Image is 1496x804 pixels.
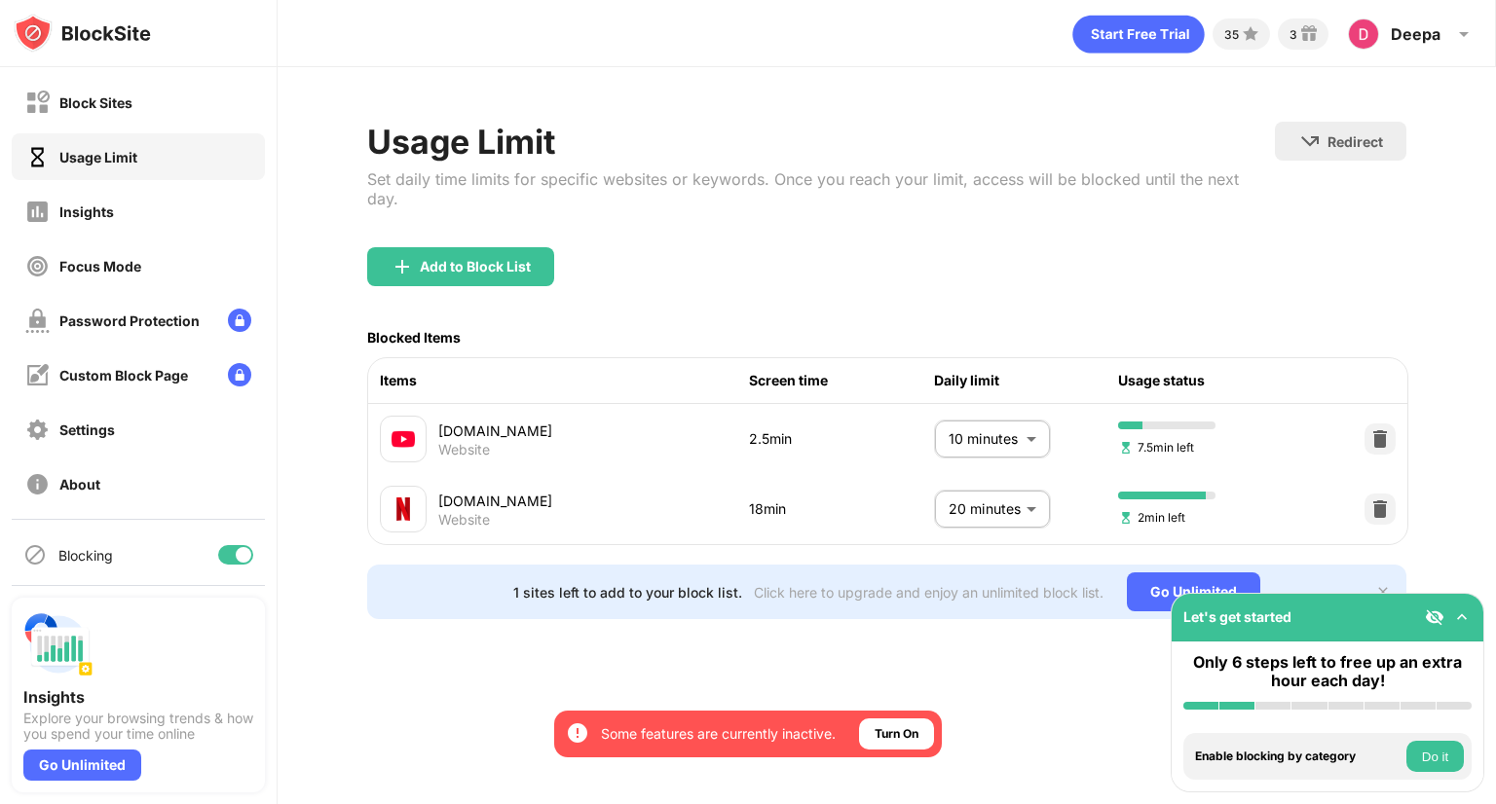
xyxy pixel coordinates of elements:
[25,145,50,169] img: time-usage-on.svg
[1297,22,1321,46] img: reward-small.svg
[59,421,115,438] div: Settings
[1118,370,1303,391] div: Usage status
[25,418,50,442] img: settings-off.svg
[59,367,188,384] div: Custom Block Page
[749,498,934,520] div: 18min
[934,370,1119,391] div: Daily limit
[749,370,934,391] div: Screen time
[949,498,1019,520] p: 20 minutes
[1195,749,1402,763] div: Enable blocking by category
[367,329,461,346] div: Blocked Items
[949,428,1019,450] p: 10 minutes
[25,309,50,333] img: password-protection-off.svg
[25,472,50,496] img: about-off.svg
[23,687,253,707] div: Insights
[1118,510,1134,526] img: hourglass-set.svg
[1290,27,1297,42] div: 3
[392,497,415,521] img: favicons
[1348,18,1379,50] img: ACg8ocISR193_6RjLpbvgfIXaruqeP2c5XqeAzxdAfJvMKH_xq1M11c=s96-c
[1183,608,1291,625] div: Let's get started
[1118,440,1134,456] img: hourglass-set.svg
[59,476,100,493] div: About
[228,363,251,386] img: lock-menu.svg
[1406,741,1464,772] button: Do it
[1072,15,1205,54] div: animation
[1452,607,1472,627] img: omni-setup-toggle.svg
[59,258,141,274] div: Focus Mode
[875,724,918,744] div: Turn On
[23,609,93,679] img: push-insights.svg
[1391,24,1440,44] div: Deepa
[59,149,137,165] div: Usage Limit
[1118,508,1185,527] span: 2min left
[1239,22,1262,46] img: points-small.svg
[754,584,1103,601] div: Click here to upgrade and enjoy an unlimited block list.
[23,711,253,742] div: Explore your browsing trends & how you spend your time online
[59,203,114,220] div: Insights
[380,370,749,391] div: Items
[749,428,934,450] div: 2.5min
[25,363,50,387] img: customize-block-page-off.svg
[438,420,749,441] div: [DOMAIN_NAME]
[25,91,50,115] img: block-off.svg
[420,259,531,274] div: Add to Block List
[58,547,113,564] div: Blocking
[25,200,50,224] img: insights-off.svg
[14,14,151,53] img: logo-blocksite.svg
[1425,607,1444,627] img: eye-not-visible.svg
[367,122,1275,162] div: Usage Limit
[392,427,415,451] img: favicons
[1127,572,1260,611] div: Go Unlimited
[1183,653,1472,690] div: Only 6 steps left to free up an extra hour each day!
[228,309,251,332] img: lock-menu.svg
[59,312,200,329] div: Password Protection
[1328,133,1383,150] div: Redirect
[59,94,132,111] div: Block Sites
[1224,27,1239,42] div: 35
[438,441,490,458] div: Website
[1118,438,1194,457] span: 7.5min left
[438,491,749,511] div: [DOMAIN_NAME]
[25,254,50,278] img: focus-off.svg
[513,584,742,601] div: 1 sites left to add to your block list.
[438,511,490,529] div: Website
[566,721,589,745] img: error-circle-white.svg
[23,749,141,781] div: Go Unlimited
[1375,584,1391,600] img: x-button.svg
[23,543,47,566] img: blocking-icon.svg
[367,169,1275,208] div: Set daily time limits for specific websites or keywords. Once you reach your limit, access will b...
[601,724,836,744] div: Some features are currently inactive.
